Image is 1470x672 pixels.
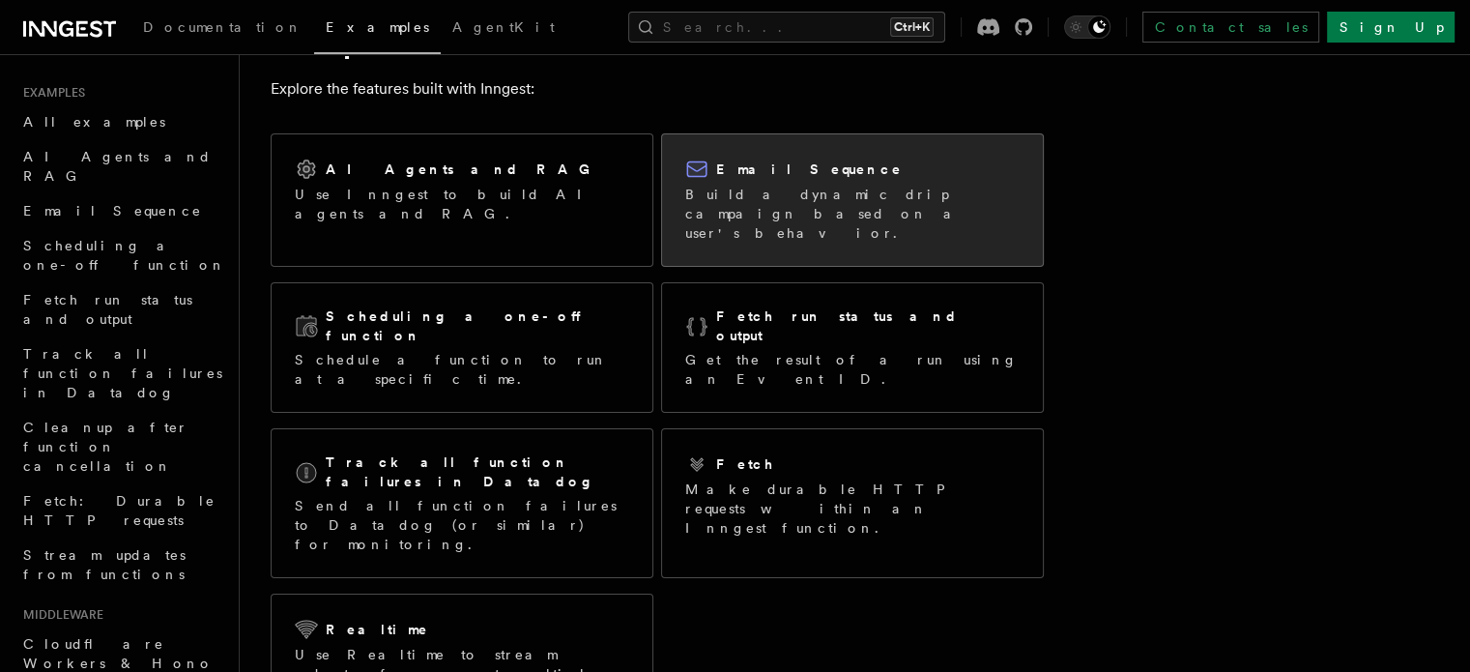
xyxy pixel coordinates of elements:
[295,185,629,223] p: Use Inngest to build AI agents and RAG.
[15,139,227,193] a: AI Agents and RAG
[15,228,227,282] a: Scheduling a one-off function
[326,160,600,179] h2: AI Agents and RAG
[1142,12,1319,43] a: Contact sales
[314,6,441,54] a: Examples
[23,203,202,219] span: Email Sequence
[23,547,186,582] span: Stream updates from functions
[23,292,192,327] span: Fetch run status and output
[661,133,1044,267] a: Email SequenceBuild a dynamic drip campaign based on a user's behavior.
[716,160,903,179] h2: Email Sequence
[326,453,629,491] h2: Track all function failures in Datadog
[15,607,103,623] span: Middleware
[295,350,629,389] p: Schedule a function to run at a specific time.
[15,538,227,592] a: Stream updates from functions
[15,193,227,228] a: Email Sequence
[1327,12,1455,43] a: Sign Up
[15,104,227,139] a: All examples
[15,410,227,483] a: Cleanup after function cancellation
[15,336,227,410] a: Track all function failures in Datadog
[326,620,429,639] h2: Realtime
[326,19,429,35] span: Examples
[15,282,227,336] a: Fetch run status and output
[890,17,934,37] kbd: Ctrl+K
[23,238,226,273] span: Scheduling a one-off function
[661,282,1044,413] a: Fetch run status and outputGet the result of a run using an Event ID.
[452,19,555,35] span: AgentKit
[271,282,653,413] a: Scheduling a one-off functionSchedule a function to run at a specific time.
[716,307,1020,345] h2: Fetch run status and output
[441,6,566,52] a: AgentKit
[661,428,1044,578] a: FetchMake durable HTTP requests within an Inngest function.
[716,454,775,474] h2: Fetch
[628,12,945,43] button: Search...Ctrl+K
[271,75,1044,102] p: Explore the features built with Inngest:
[15,483,227,538] a: Fetch: Durable HTTP requests
[23,114,165,130] span: All examples
[23,420,188,474] span: Cleanup after function cancellation
[23,149,212,184] span: AI Agents and RAG
[271,133,653,267] a: AI Agents and RAGUse Inngest to build AI agents and RAG.
[23,346,222,400] span: Track all function failures in Datadog
[15,85,85,101] span: Examples
[1064,15,1110,39] button: Toggle dark mode
[685,480,1020,538] p: Make durable HTTP requests within an Inngest function.
[295,496,629,554] p: Send all function failures to Datadog (or similar) for monitoring.
[271,428,653,578] a: Track all function failures in DatadogSend all function failures to Datadog (or similar) for moni...
[685,350,1020,389] p: Get the result of a run using an Event ID.
[23,493,216,528] span: Fetch: Durable HTTP requests
[143,19,303,35] span: Documentation
[326,307,629,345] h2: Scheduling a one-off function
[131,6,314,52] a: Documentation
[685,185,1020,243] p: Build a dynamic drip campaign based on a user's behavior.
